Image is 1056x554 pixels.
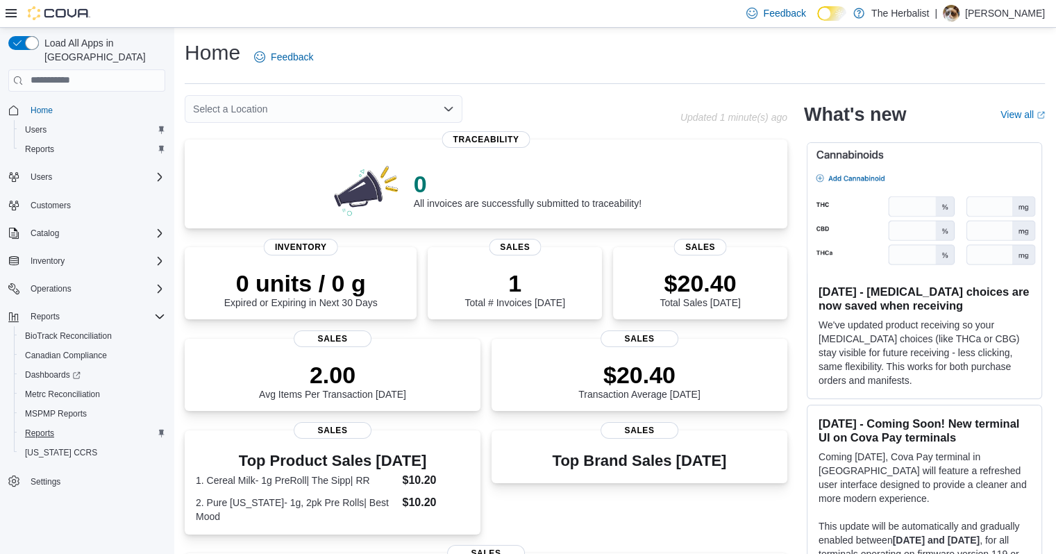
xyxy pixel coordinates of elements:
h3: [DATE] - [MEDICAL_DATA] choices are now saved when receiving [819,285,1030,312]
a: Home [25,102,58,119]
span: Users [19,121,165,138]
input: Dark Mode [817,6,846,21]
span: [US_STATE] CCRS [25,447,97,458]
span: MSPMP Reports [19,405,165,422]
a: Settings [25,473,66,490]
a: View allExternal link [1000,109,1045,120]
button: Settings [3,471,171,491]
a: Feedback [249,43,319,71]
span: Catalog [31,228,59,239]
span: Traceability [442,131,530,148]
a: BioTrack Reconciliation [19,328,117,344]
strong: [DATE] and [DATE] [893,535,980,546]
button: Operations [3,279,171,299]
dt: 1. Cereal Milk- 1g PreRoll| The Sipp| RR [196,473,396,487]
button: BioTrack Reconciliation [14,326,171,346]
button: Users [3,167,171,187]
button: Reports [25,308,65,325]
p: [PERSON_NAME] [965,5,1045,22]
button: Users [14,120,171,140]
a: Dashboards [14,365,171,385]
span: Metrc Reconciliation [19,386,165,403]
span: Dashboards [19,367,165,383]
span: Users [31,171,52,183]
span: Washington CCRS [19,444,165,461]
button: Metrc Reconciliation [14,385,171,404]
button: Open list of options [443,103,454,115]
p: 2.00 [259,361,406,389]
button: Users [25,169,58,185]
button: [US_STATE] CCRS [14,443,171,462]
button: Catalog [25,225,65,242]
span: BioTrack Reconciliation [25,330,112,342]
span: Operations [25,280,165,297]
span: Inventory [31,255,65,267]
span: Settings [31,476,60,487]
p: We've updated product receiving so your [MEDICAL_DATA] choices (like THCa or CBG) stay visible fo... [819,318,1030,387]
button: Reports [14,140,171,159]
div: Avg Items Per Transaction [DATE] [259,361,406,400]
span: Catalog [25,225,165,242]
h1: Home [185,39,240,67]
a: Reports [19,425,60,442]
span: Users [25,124,47,135]
a: Customers [25,197,76,214]
p: The Herbalist [871,5,929,22]
span: Reports [31,311,60,322]
a: [US_STATE] CCRS [19,444,103,461]
a: MSPMP Reports [19,405,92,422]
button: Reports [14,423,171,443]
button: MSPMP Reports [14,404,171,423]
button: Canadian Compliance [14,346,171,365]
h3: Top Product Sales [DATE] [196,453,469,469]
img: 0 [330,162,403,217]
span: Home [25,101,165,119]
p: $20.40 [578,361,701,389]
span: Reports [19,141,165,158]
a: Reports [19,141,60,158]
span: Home [31,105,53,116]
span: Customers [25,196,165,214]
button: Home [3,100,171,120]
p: 1 [464,269,564,297]
span: BioTrack Reconciliation [19,328,165,344]
span: Canadian Compliance [25,350,107,361]
h3: [DATE] - Coming Soon! New terminal UI on Cova Pay terminals [819,417,1030,444]
span: Sales [674,239,726,255]
span: Operations [31,283,72,294]
p: 0 units / 0 g [224,269,378,297]
svg: External link [1037,111,1045,119]
span: Inventory [264,239,338,255]
dd: $10.20 [402,494,469,511]
div: Total Sales [DATE] [660,269,740,308]
button: Inventory [25,253,70,269]
dd: $10.20 [402,472,469,489]
span: Settings [25,472,165,489]
p: 0 [414,170,642,198]
button: Inventory [3,251,171,271]
button: Reports [3,307,171,326]
span: Reports [25,144,54,155]
div: All invoices are successfully submitted to traceability! [414,170,642,209]
span: Load All Apps in [GEOGRAPHIC_DATA] [39,36,165,64]
div: Transaction Average [DATE] [578,361,701,400]
button: Catalog [3,224,171,243]
span: Sales [601,422,678,439]
a: Dashboards [19,367,86,383]
span: Customers [31,200,71,211]
span: Users [25,169,165,185]
span: Reports [25,428,54,439]
span: Sales [601,330,678,347]
span: Canadian Compliance [19,347,165,364]
span: Inventory [25,253,165,269]
span: Feedback [271,50,313,64]
a: Canadian Compliance [19,347,112,364]
p: Coming [DATE], Cova Pay terminal in [GEOGRAPHIC_DATA] will feature a refreshed user interface des... [819,450,1030,505]
dt: 2. Pure [US_STATE]- 1g, 2pk Pre Rolls| Best Mood [196,496,396,523]
span: MSPMP Reports [25,408,87,419]
p: | [935,5,937,22]
h3: Top Brand Sales [DATE] [553,453,727,469]
nav: Complex example [8,94,165,528]
span: Metrc Reconciliation [25,389,100,400]
button: Operations [25,280,77,297]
